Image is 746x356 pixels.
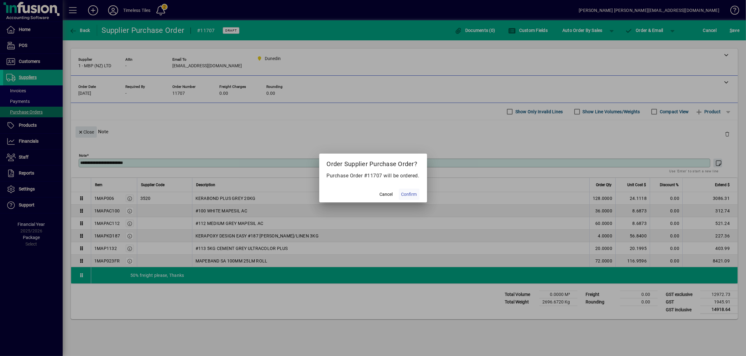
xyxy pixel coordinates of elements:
[380,191,393,198] span: Cancel
[327,172,420,180] p: Purchase Order #11707 will be ordered.
[401,191,417,198] span: Confirm
[319,154,427,172] h2: Order Supplier Purchase Order?
[376,189,396,200] button: Cancel
[399,189,420,200] button: Confirm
